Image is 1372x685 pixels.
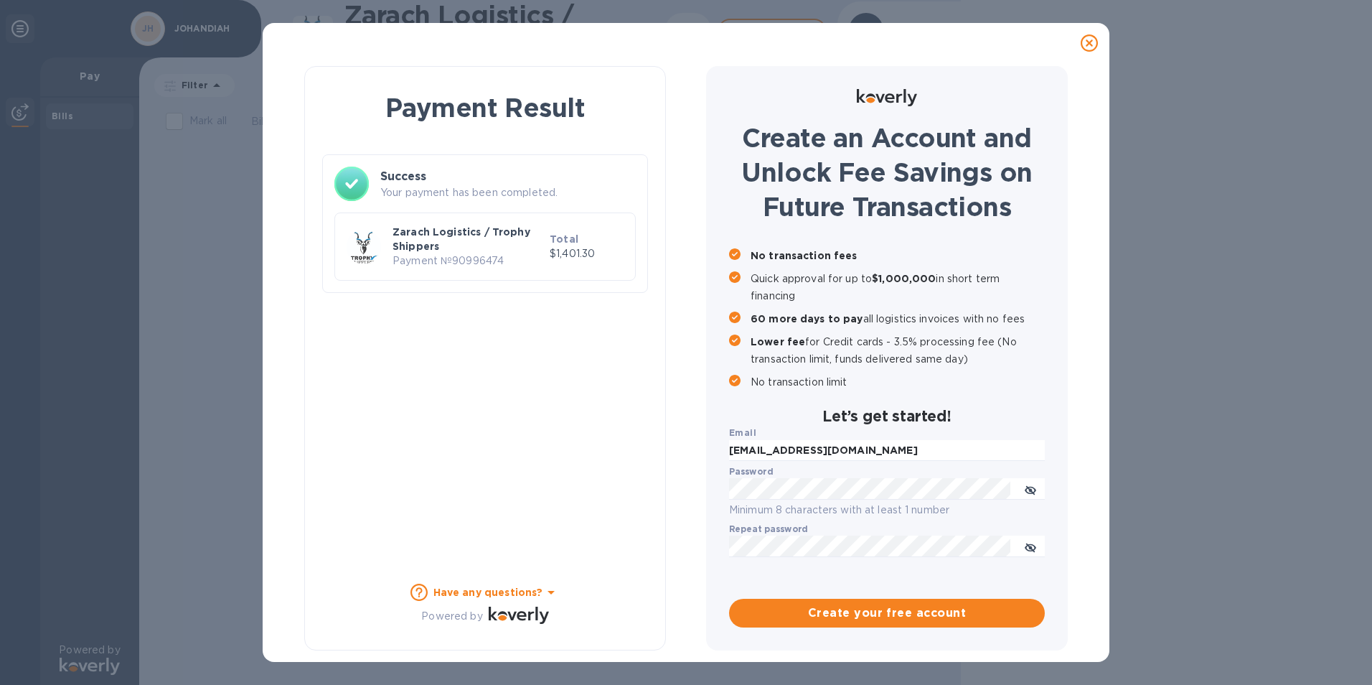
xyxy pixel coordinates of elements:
[393,253,544,269] p: Payment № 90996474
[729,440,1045,462] input: Enter email address
[421,609,482,624] p: Powered by
[1016,532,1045,561] button: toggle password visibility
[328,90,642,126] h1: Payment Result
[729,427,756,438] b: Email
[741,605,1033,622] span: Create your free account
[550,233,578,245] b: Total
[751,270,1045,304] p: Quick approval for up to in short term financing
[729,407,1045,425] h2: Let’s get started!
[857,89,917,106] img: Logo
[380,168,636,185] h3: Success
[751,336,805,348] b: Lower fee
[729,502,1045,518] p: Minimum 8 characters with at least 1 number
[489,607,549,624] img: Logo
[751,313,863,325] b: 60 more days to pay
[729,121,1045,224] h1: Create an Account and Unlock Fee Savings on Future Transactions
[751,250,857,261] b: No transaction fees
[729,526,808,534] label: Repeat password
[393,225,544,253] p: Zarach Logistics / Trophy Shippers
[1016,475,1045,503] button: toggle password visibility
[729,599,1045,628] button: Create your free account
[872,273,936,284] b: $1,000,000
[751,310,1045,327] p: all logistics invoices with no fees
[433,587,543,598] b: Have any questions?
[751,373,1045,391] p: No transaction limit
[751,333,1045,368] p: for Credit cards - 3.5% processing fee (No transaction limit, funds delivered same day)
[380,185,636,200] p: Your payment has been completed.
[550,246,624,261] p: $1,401.30
[729,468,773,477] label: Password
